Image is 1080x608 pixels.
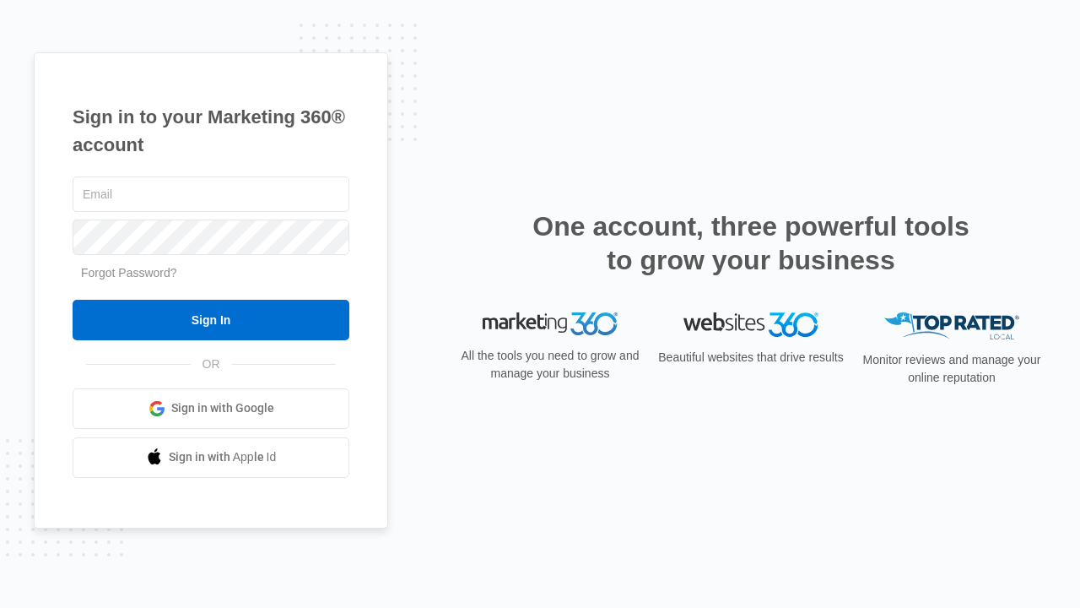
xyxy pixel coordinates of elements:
[656,349,845,366] p: Beautiful websites that drive results
[169,448,277,466] span: Sign in with Apple Id
[73,176,349,212] input: Email
[81,266,177,280] a: Forgot Password?
[73,300,349,340] input: Sign In
[73,388,349,429] a: Sign in with Google
[73,437,349,478] a: Sign in with Apple Id
[73,103,349,159] h1: Sign in to your Marketing 360® account
[884,312,1019,340] img: Top Rated Local
[527,209,975,277] h2: One account, three powerful tools to grow your business
[191,356,232,373] span: OR
[857,351,1046,387] p: Monitor reviews and manage your online reputation
[483,312,618,336] img: Marketing 360
[456,347,645,383] p: All the tools you need to grow and manage your business
[171,399,274,417] span: Sign in with Google
[683,312,818,337] img: Websites 360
